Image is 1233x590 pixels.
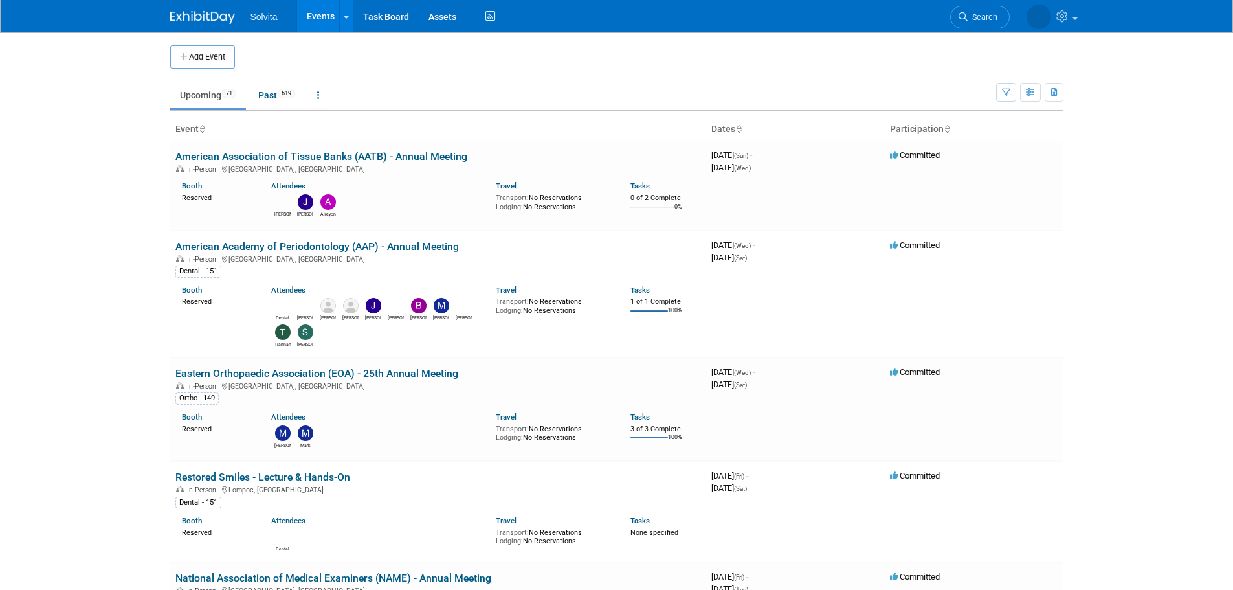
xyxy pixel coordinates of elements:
[630,286,650,295] a: Tasks
[496,422,611,442] div: No Reservations No Reservations
[275,425,291,441] img: Matt Stanton
[170,119,706,141] th: Event
[182,191,252,203] div: Reserved
[711,367,755,377] span: [DATE]
[176,255,184,262] img: In-Person Event
[630,194,701,203] div: 0 of 2 Complete
[711,380,747,389] span: [DATE]
[496,297,529,306] span: Transport:
[170,45,235,69] button: Add Event
[456,298,472,313] img: Paul Lehner
[182,181,202,190] a: Booth
[182,526,252,538] div: Reserved
[734,165,751,172] span: (Wed)
[298,194,313,210] img: Jeremy Wofford
[496,433,523,442] span: Lodging:
[275,324,291,340] img: Tiannah Halcomb
[734,485,747,492] span: (Sat)
[175,367,458,380] a: Eastern Orthopaedic Association (EOA) - 25th Annual Meeting
[496,295,611,315] div: No Reservations No Reservations
[750,150,752,160] span: -
[182,295,252,306] div: Reserved
[187,255,220,264] span: In-Person
[170,11,235,24] img: ExhibitDay
[890,367,940,377] span: Committed
[271,286,305,295] a: Attendees
[170,83,246,108] a: Upcoming71
[711,163,751,172] span: [DATE]
[890,150,940,160] span: Committed
[175,497,221,508] div: Dental - 151
[735,124,742,134] a: Sort by Start Date
[944,124,950,134] a: Sort by Participation Type
[711,240,755,250] span: [DATE]
[297,340,313,348] div: Sharon Smith
[388,298,404,313] img: Megan McFall
[1027,5,1051,29] img: Celeste Bombick
[175,240,459,253] a: American Academy of Periodontology (AAP) - Annual Meeting
[711,483,747,493] span: [DATE]
[249,83,305,108] a: Past619
[275,529,291,545] img: Dental Events
[187,165,220,174] span: In-Person
[668,307,682,324] td: 100%
[274,340,291,348] div: Tiannah Halcomb
[950,6,1010,28] a: Search
[271,181,305,190] a: Attendees
[176,486,184,492] img: In-Person Event
[496,306,523,315] span: Lodging:
[175,484,701,494] div: Lompoc, [GEOGRAPHIC_DATA]
[199,124,205,134] a: Sort by Event Name
[176,382,184,389] img: In-Person Event
[175,380,701,391] div: [GEOGRAPHIC_DATA], [GEOGRAPHIC_DATA]
[434,298,449,313] img: Matthew Burns
[753,367,755,377] span: -
[746,572,748,582] span: -
[298,298,313,313] img: Ryan Brateris
[274,210,291,218] div: Paul Lehner
[496,286,517,295] a: Travel
[496,194,529,202] span: Transport:
[298,425,313,441] img: Mark Cassani
[746,471,748,481] span: -
[496,203,523,211] span: Lodging:
[411,298,427,313] img: Brandon Woods
[271,516,305,525] a: Attendees
[456,313,472,321] div: Paul Lehner
[496,191,611,211] div: No Reservations No Reservations
[175,266,221,277] div: Dental - 151
[320,313,336,321] div: Ron Mercier
[182,286,202,295] a: Booth
[753,240,755,250] span: -
[278,89,295,98] span: 619
[630,181,650,190] a: Tasks
[711,150,752,160] span: [DATE]
[182,516,202,525] a: Booth
[297,441,313,449] div: Mark Cassani
[297,313,313,321] div: Ryan Brateris
[297,210,313,218] div: Jeremy Wofford
[734,369,751,376] span: (Wed)
[298,324,313,340] img: Sharon Smith
[274,545,291,552] div: Dental Events
[711,572,748,582] span: [DATE]
[630,413,650,422] a: Tasks
[320,194,336,210] img: Aireyon Guy
[433,313,449,321] div: Matthew Burns
[182,422,252,434] div: Reserved
[187,382,220,391] span: In-Person
[342,313,359,321] div: Lisa Stratton
[496,528,529,537] span: Transport:
[250,12,278,22] span: Solvita
[271,413,305,422] a: Attendees
[275,194,291,210] img: Paul Lehner
[496,516,517,525] a: Travel
[365,313,381,321] div: Jeremy Northcutt
[320,210,336,218] div: Aireyon Guy
[734,152,748,159] span: (Sun)
[711,253,747,262] span: [DATE]
[890,240,940,250] span: Committed
[734,381,747,389] span: (Sat)
[890,572,940,582] span: Committed
[175,253,701,264] div: [GEOGRAPHIC_DATA], [GEOGRAPHIC_DATA]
